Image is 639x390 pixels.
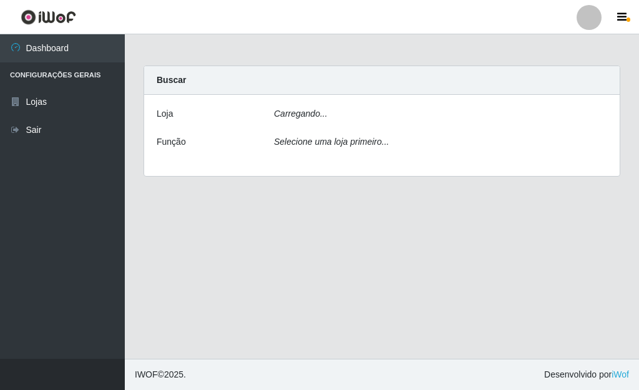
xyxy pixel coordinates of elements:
span: IWOF [135,369,158,379]
img: CoreUI Logo [21,9,76,25]
strong: Buscar [157,75,186,85]
i: Carregando... [274,109,328,119]
label: Loja [157,107,173,120]
span: © 2025 . [135,368,186,381]
i: Selecione uma loja primeiro... [274,137,389,147]
label: Função [157,135,186,149]
a: iWof [612,369,629,379]
span: Desenvolvido por [544,368,629,381]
